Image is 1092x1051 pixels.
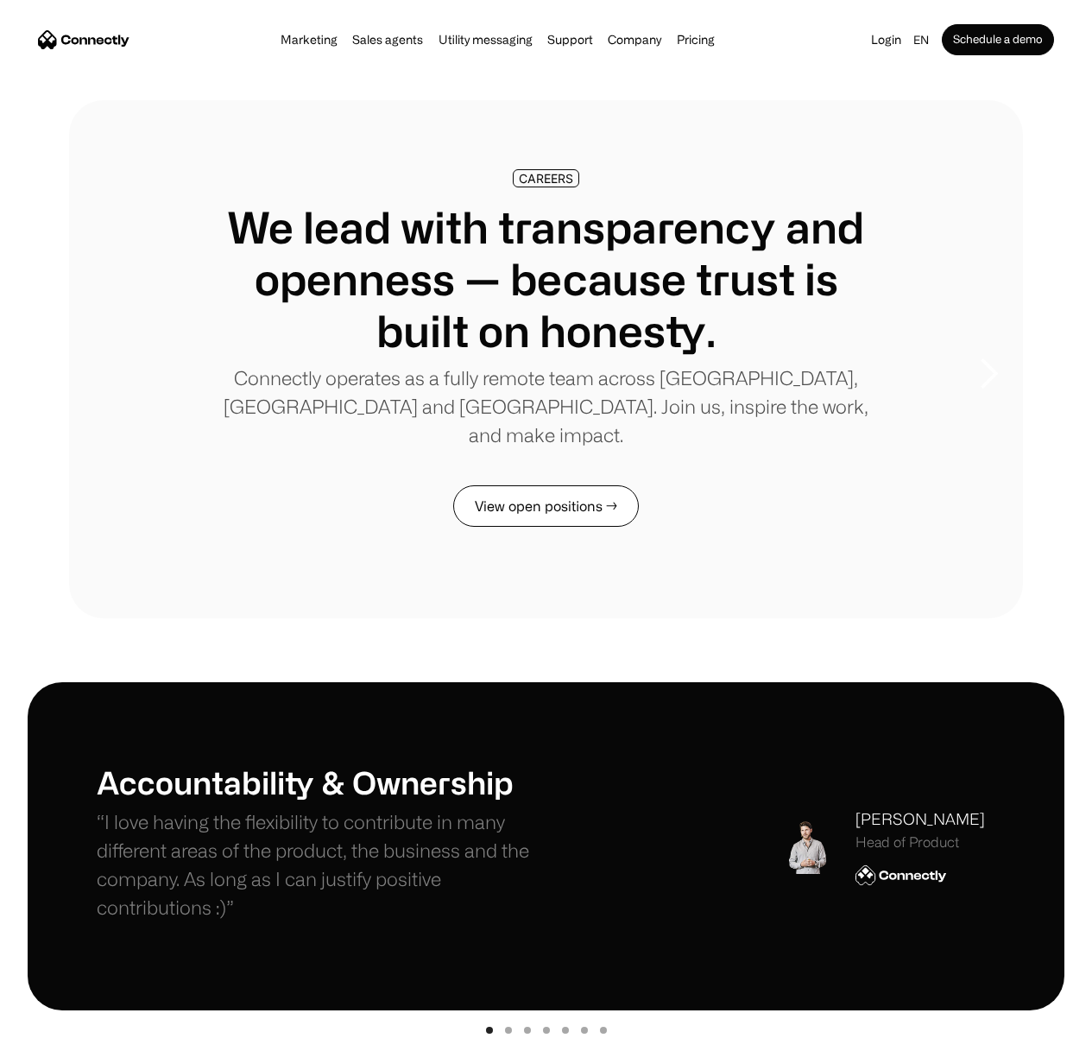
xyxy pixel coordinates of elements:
div: 1 of 7 [28,682,1064,1045]
a: Support [542,33,598,47]
div: Show slide 7 of 7 [600,1027,607,1034]
p: “I love having the flexibility to contribute in many different areas of the product, the business... [97,807,546,921]
div: CAREERS [519,172,573,185]
div: Head of Product [855,834,985,851]
div: next slide [954,288,1023,460]
p: Connectly operates as a fully remote team across [GEOGRAPHIC_DATA], [GEOGRAPHIC_DATA] and [GEOGRA... [207,364,885,449]
div: Company [603,28,666,52]
div: 1 of 8 [69,100,1023,618]
a: Schedule a demo [942,24,1054,55]
div: Show slide 6 of 7 [581,1027,588,1034]
a: home [38,27,129,53]
div: Show slide 5 of 7 [562,1027,569,1034]
h1: We lead with transparency and openness — because trust is built on honesty. [207,201,885,357]
a: Utility messaging [433,33,538,47]
div: Company [608,28,661,52]
a: Sales agents [347,33,428,47]
h1: Accountability & Ownership [97,763,546,801]
a: View open positions → [453,485,639,527]
a: Login [866,28,906,52]
div: Show slide 1 of 7 [486,1027,493,1034]
div: Show slide 2 of 7 [505,1027,512,1034]
div: carousel [69,100,1023,648]
div: Show slide 3 of 7 [524,1027,531,1034]
div: [PERSON_NAME] [855,807,985,831]
ul: Language list [35,1021,104,1045]
div: en [913,28,929,52]
div: Show slide 4 of 7 [543,1027,550,1034]
div: en [906,28,942,52]
aside: Language selected: English [17,1019,104,1045]
a: Marketing [275,33,343,47]
a: Pricing [672,33,720,47]
div: carousel [28,682,1064,1045]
